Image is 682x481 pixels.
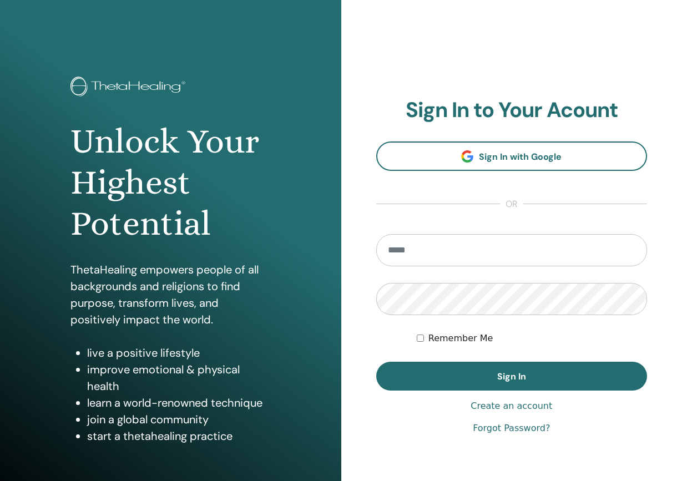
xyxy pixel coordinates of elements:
li: learn a world-renowned technique [87,394,270,411]
li: join a global community [87,411,270,428]
button: Sign In [376,362,648,391]
li: start a thetahealing practice [87,428,270,444]
h2: Sign In to Your Acount [376,98,648,123]
h1: Unlock Your Highest Potential [70,121,270,245]
span: Sign In with Google [479,151,562,163]
a: Forgot Password? [473,422,550,435]
div: Keep me authenticated indefinitely or until I manually logout [417,332,647,345]
span: or [500,198,523,211]
li: improve emotional & physical health [87,361,270,394]
span: Sign In [497,371,526,382]
a: Sign In with Google [376,141,648,171]
label: Remember Me [428,332,493,345]
p: ThetaHealing empowers people of all backgrounds and religions to find purpose, transform lives, a... [70,261,270,328]
li: live a positive lifestyle [87,345,270,361]
a: Create an account [471,399,552,413]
